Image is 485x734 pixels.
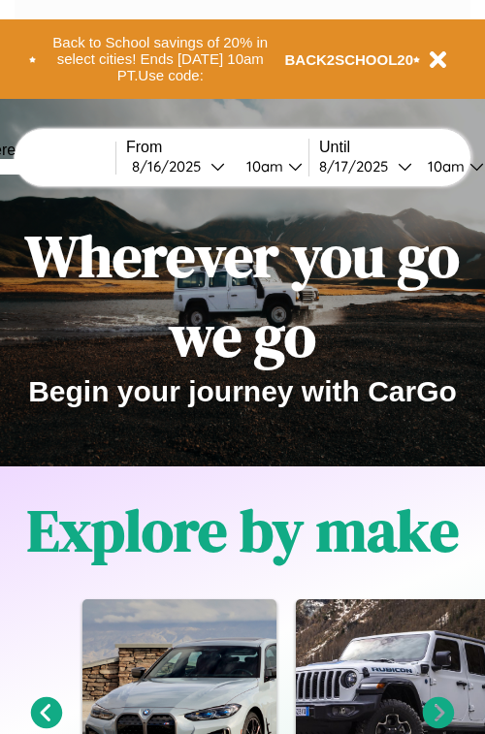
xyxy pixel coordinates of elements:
button: Back to School savings of 20% in select cities! Ends [DATE] 10am PT.Use code: [36,29,285,89]
b: BACK2SCHOOL20 [285,51,414,68]
h1: Explore by make [27,491,459,570]
div: 8 / 17 / 2025 [319,157,398,176]
div: 10am [418,157,469,176]
div: 10am [237,157,288,176]
button: 10am [231,156,308,176]
div: 8 / 16 / 2025 [132,157,210,176]
label: From [126,139,308,156]
button: 8/16/2025 [126,156,231,176]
